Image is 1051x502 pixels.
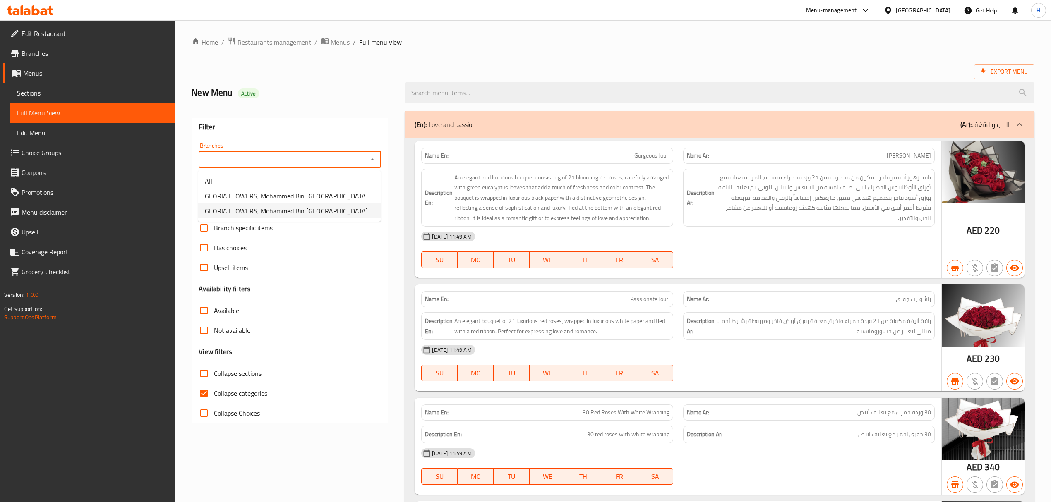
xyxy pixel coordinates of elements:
[960,118,972,131] b: (Ar):
[858,429,931,440] span: 30 جوري احمر مع تغليف ابيض
[22,207,169,217] span: Menu disclaimer
[3,222,175,242] a: Upsell
[421,468,458,485] button: SU
[3,163,175,182] a: Coupons
[497,471,526,483] span: TU
[214,243,247,253] span: Has choices
[947,476,963,493] button: Branch specific item
[494,468,530,485] button: TU
[601,365,637,381] button: FR
[425,316,453,336] strong: Description En:
[605,254,634,266] span: FR
[687,295,709,304] strong: Name Ar:
[192,86,395,99] h2: New Menu
[22,148,169,158] span: Choice Groups
[634,151,669,160] span: Gorgeous Jouri
[4,289,24,300] span: Version:
[533,254,562,266] span: WE
[857,408,931,417] span: 30 وردة حمراء مع تغليف أبيض
[630,295,669,304] span: Passionate Jouri
[3,242,175,262] a: Coverage Report
[637,365,673,381] button: SA
[494,251,530,268] button: TU
[530,251,566,268] button: WE
[947,260,963,276] button: Branch specific item
[4,304,42,314] span: Get support on:
[967,351,983,367] span: AED
[530,468,566,485] button: WE
[214,368,262,378] span: Collapse sections
[3,182,175,202] a: Promotions
[565,468,601,485] button: TH
[4,312,57,323] a: Support.OpsPlatform
[641,367,670,379] span: SA
[981,67,1028,77] span: Export Menu
[533,471,562,483] span: WE
[454,316,669,336] span: An elegant bouquet of 21 luxurious red roses, wrapped in luxurious white paper and tied with a re...
[199,284,250,294] h3: Availability filters
[458,468,494,485] button: MO
[331,37,350,47] span: Menus
[967,260,983,276] button: Purchased item
[205,206,368,216] span: GEORIA FLOWERS, Mohammed Bin [GEOGRAPHIC_DATA]
[3,43,175,63] a: Branches
[353,37,356,47] li: /
[314,37,317,47] li: /
[214,388,267,398] span: Collapse categories
[22,227,169,237] span: Upsell
[1037,6,1040,15] span: H
[405,82,1034,103] input: search
[238,90,259,98] span: Active
[429,449,475,457] span: [DATE] 11:49 AM
[605,367,634,379] span: FR
[26,289,38,300] span: 1.0.0
[214,306,239,316] span: Available
[569,254,598,266] span: TH
[238,88,259,98] div: Active
[228,37,311,48] a: Restaurants management
[199,118,381,136] div: Filter
[205,191,368,201] span: GEORIA FLOWERS, Mohammed Bin [GEOGRAPHIC_DATA]
[415,120,476,129] p: Love and passion
[458,365,494,381] button: MO
[986,260,1003,276] button: Not has choices
[565,365,601,381] button: TH
[974,64,1034,79] span: Export Menu
[530,365,566,381] button: WE
[687,316,715,336] strong: Description Ar:
[458,251,494,268] button: MO
[583,408,669,417] span: 30 Red Roses With White Wrapping
[497,254,526,266] span: TU
[22,247,169,257] span: Coverage Report
[192,37,1034,48] nav: breadcrumb
[947,373,963,390] button: Branch specific item
[199,347,232,356] h3: View filters
[461,367,490,379] span: MO
[421,365,458,381] button: SU
[687,429,722,440] strong: Description Ar:
[23,68,169,78] span: Menus
[601,251,637,268] button: FR
[238,37,311,47] span: Restaurants management
[984,351,999,367] span: 230
[17,88,169,98] span: Sections
[960,120,1010,129] p: الحب والشغف
[942,141,1025,203] img: mmw_638789714739866358
[461,471,490,483] span: MO
[10,83,175,103] a: Sections
[716,172,931,223] span: باقة زهور أنيقة وفاخرة تتكون من مجموعة من 21 وردة حمراء متفتحة، المرتبة بعناية مع أوراق الأوكالبت...
[425,408,449,417] strong: Name En:
[425,429,462,440] strong: Description En:
[3,143,175,163] a: Choice Groups
[192,37,218,47] a: Home
[415,118,427,131] b: (En):
[214,263,248,273] span: Upsell items
[984,459,999,475] span: 340
[10,123,175,143] a: Edit Menu
[359,37,402,47] span: Full menu view
[587,429,669,440] span: 30 red roses with white wrapping
[533,367,562,379] span: WE
[1006,373,1023,390] button: Available
[942,284,1025,347] img: mmw_638789714668989116
[17,108,169,118] span: Full Menu View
